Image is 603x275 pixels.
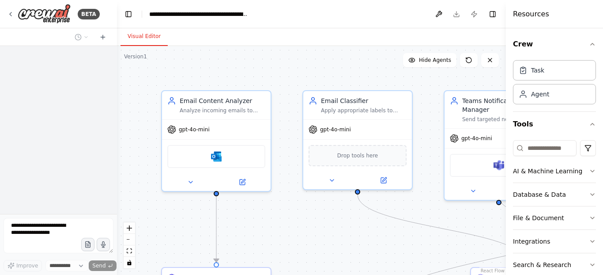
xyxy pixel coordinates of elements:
[531,90,549,99] div: Agent
[462,96,548,114] div: Teams Notification Manager
[212,196,221,262] g: Edge from d16f88ae-be39-4837-8c41-f57895a38347 to 0f2dadf3-f2fb-43b9-af98-8862d6592b28
[149,10,249,19] nav: breadcrumb
[124,222,135,268] div: React Flow controls
[211,151,222,162] img: Microsoft Outlook
[481,268,505,273] a: React Flow attribution
[513,167,582,176] div: AI & Machine Learning
[513,112,596,137] button: Tools
[513,190,566,199] div: Database & Data
[217,177,267,187] button: Open in side panel
[122,8,135,20] button: Hide left sidebar
[96,32,110,42] button: Start a new chat
[320,126,351,133] span: gpt-4o-mini
[180,96,265,105] div: Email Content Analyzer
[97,238,110,251] button: Click to speak your automation idea
[124,234,135,245] button: zoom out
[513,57,596,111] div: Crew
[486,8,499,20] button: Hide right sidebar
[513,183,596,206] button: Database & Data
[462,116,548,123] div: Send targeted notifications to [PERSON_NAME] and [PERSON_NAME] based on email classifications, fo...
[179,126,210,133] span: gpt-4o-mini
[124,53,147,60] div: Version 1
[513,160,596,183] button: AI & Machine Learning
[180,107,265,114] div: Analyze incoming emails to extract content, determine sender type (vendor vs customer), and class...
[81,238,94,251] button: Upload files
[513,230,596,253] button: Integrations
[4,260,42,271] button: Improve
[513,206,596,229] button: File & Document
[71,32,92,42] button: Switch to previous chat
[121,27,168,46] button: Visual Editor
[513,237,550,246] div: Integrations
[494,160,504,171] img: Microsoft Teams
[513,214,564,222] div: File & Document
[124,245,135,257] button: fit view
[531,66,544,75] div: Task
[419,57,451,64] span: Hide Agents
[513,260,571,269] div: Search & Research
[124,257,135,268] button: toggle interactivity
[461,135,492,142] span: gpt-4o-mini
[78,9,100,19] div: BETA
[444,90,554,201] div: Teams Notification ManagerSend targeted notifications to [PERSON_NAME] and [PERSON_NAME] based on...
[321,107,407,114] div: Apply appropriate labels to emails based on content analysis, including Hot Lead, Awaiting Reply,...
[161,90,271,192] div: Email Content AnalyzerAnalyze incoming emails to extract content, determine sender type (vendor v...
[403,53,456,67] button: Hide Agents
[16,262,38,269] span: Improve
[353,195,530,262] g: Edge from 4ac963d4-61d1-4c7d-875d-daef4ae34744 to 576a3056-6cbc-43c5-b470-7573a17911a4
[337,151,378,160] span: Drop tools here
[302,90,413,190] div: Email ClassifierApply appropriate labels to emails based on content analysis, including Hot Lead,...
[500,186,550,196] button: Open in side panel
[513,9,549,19] h4: Resources
[358,175,408,186] button: Open in side panel
[124,222,135,234] button: zoom in
[321,96,407,105] div: Email Classifier
[513,32,596,57] button: Crew
[18,4,71,24] img: Logo
[92,262,106,269] span: Send
[89,260,116,271] button: Send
